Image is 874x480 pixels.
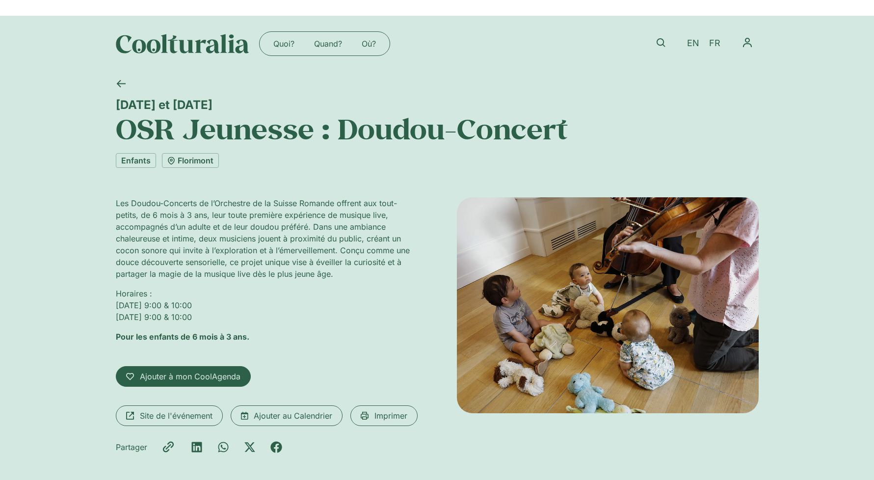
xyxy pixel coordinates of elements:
p: Les Doudou-Concerts de l’Orchestre de la Suisse Romande offrent aux tout-petits, de 6 mois à 3 an... [116,197,418,280]
a: Ajouter au Calendrier [231,405,343,426]
div: Partager sur whatsapp [217,441,229,453]
nav: Menu [736,31,759,54]
span: FR [709,38,720,49]
a: Ajouter à mon CoolAgenda [116,366,251,387]
nav: Menu [264,36,386,52]
span: EN [687,38,699,49]
span: Ajouter au Calendrier [254,410,332,422]
a: Quoi? [264,36,304,52]
div: Partager sur linkedin [191,441,203,453]
a: Enfants [116,153,156,168]
h1: OSR Jeunesse : Doudou-Concert [116,112,759,145]
button: Permuter le menu [736,31,759,54]
div: Partager [116,441,147,453]
span: Imprimer [374,410,407,422]
a: Imprimer [350,405,418,426]
p: Horaires : [DATE] 9:00 & 10:00 [DATE] 9:00 & 10:00 [116,288,418,323]
div: Partager sur x-twitter [244,441,256,453]
a: Site de l'événement [116,405,223,426]
div: Partager sur facebook [270,441,282,453]
a: EN [682,36,704,51]
a: Où? [352,36,386,52]
a: Quand? [304,36,352,52]
a: FR [704,36,725,51]
div: [DATE] et [DATE] [116,98,759,112]
a: Florimont [162,153,219,168]
span: Ajouter à mon CoolAgenda [140,371,240,382]
span: Site de l'événement [140,410,212,422]
strong: Pour les enfants de 6 mois à 3 ans. [116,332,249,342]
